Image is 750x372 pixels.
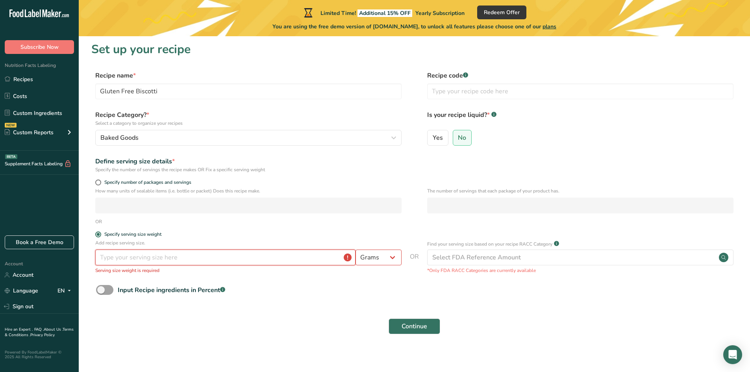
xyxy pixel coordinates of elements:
span: Continue [402,322,427,331]
span: Additional 15% OFF [357,9,412,17]
span: plans [543,23,556,30]
h1: Set up your recipe [91,41,737,58]
a: Privacy Policy [30,332,55,338]
div: Define serving size details [95,157,402,166]
p: Select a category to organize your recipes [95,120,402,127]
a: About Us . [44,327,63,332]
label: Is your recipe liquid? [427,110,733,127]
input: Type your serving size here [95,250,356,265]
p: How many units of sealable items (i.e. bottle or packet) Does this recipe make. [95,187,402,194]
div: Custom Reports [5,128,54,137]
div: Powered By FoodLabelMaker © 2025 All Rights Reserved [5,350,74,359]
div: EN [57,286,74,296]
div: Specify the number of servings the recipe makes OR Fix a specific serving weight [95,166,402,173]
span: Yes [433,134,443,142]
span: No [458,134,466,142]
a: Language [5,284,38,298]
span: Subscribe Now [20,43,59,51]
span: Yearly Subscription [415,9,465,17]
div: Limited Time! [302,8,465,17]
label: Recipe Category? [95,110,402,127]
p: The number of servings that each package of your product has. [427,187,733,194]
div: OR [95,218,102,225]
span: Specify number of packages and servings [101,180,191,185]
div: Specify serving size weight [104,231,161,237]
label: Recipe code [427,71,733,80]
button: Continue [389,318,440,334]
div: Select FDA Reference Amount [432,253,521,262]
input: Type your recipe code here [427,83,733,99]
a: FAQ . [34,327,44,332]
div: Input Recipe ingredients in Percent [118,285,225,295]
p: *Only FDA RACC Categories are currently available [427,267,733,274]
input: Type your recipe name here [95,83,402,99]
a: Book a Free Demo [5,235,74,249]
div: Open Intercom Messenger [723,345,742,364]
button: Baked Goods [95,130,402,146]
p: Add recipe serving size. [95,239,402,246]
p: Find your serving size based on your recipe RACC Category [427,241,552,248]
a: Terms & Conditions . [5,327,74,338]
span: You are using the free demo version of [DOMAIN_NAME], to unlock all features please choose one of... [272,22,556,31]
div: BETA [5,154,17,159]
div: NEW [5,123,17,128]
a: Hire an Expert . [5,327,33,332]
span: OR [410,252,419,279]
p: Serving size weight is required [95,267,402,274]
button: Subscribe Now [5,40,74,54]
label: Recipe name [95,71,402,80]
span: Baked Goods [100,133,139,143]
button: Redeem Offer [477,6,526,19]
span: Redeem Offer [484,8,520,17]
